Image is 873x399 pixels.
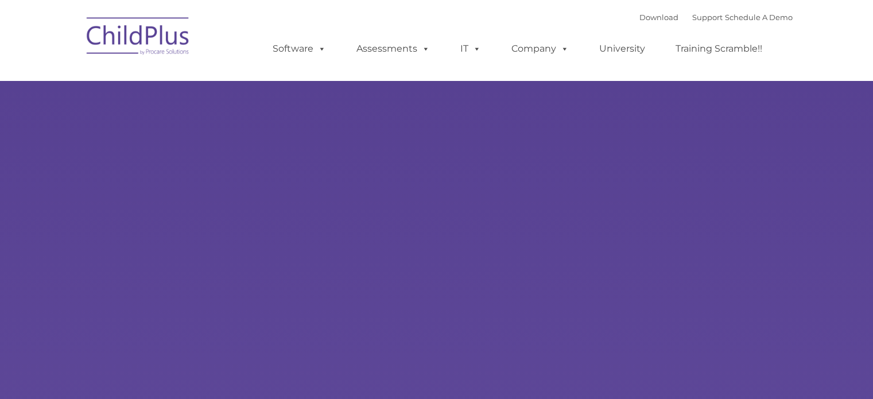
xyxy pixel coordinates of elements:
[639,13,793,22] font: |
[588,37,657,60] a: University
[81,9,196,67] img: ChildPlus by Procare Solutions
[449,37,492,60] a: IT
[261,37,337,60] a: Software
[692,13,723,22] a: Support
[345,37,441,60] a: Assessments
[664,37,774,60] a: Training Scramble!!
[639,13,678,22] a: Download
[500,37,580,60] a: Company
[725,13,793,22] a: Schedule A Demo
